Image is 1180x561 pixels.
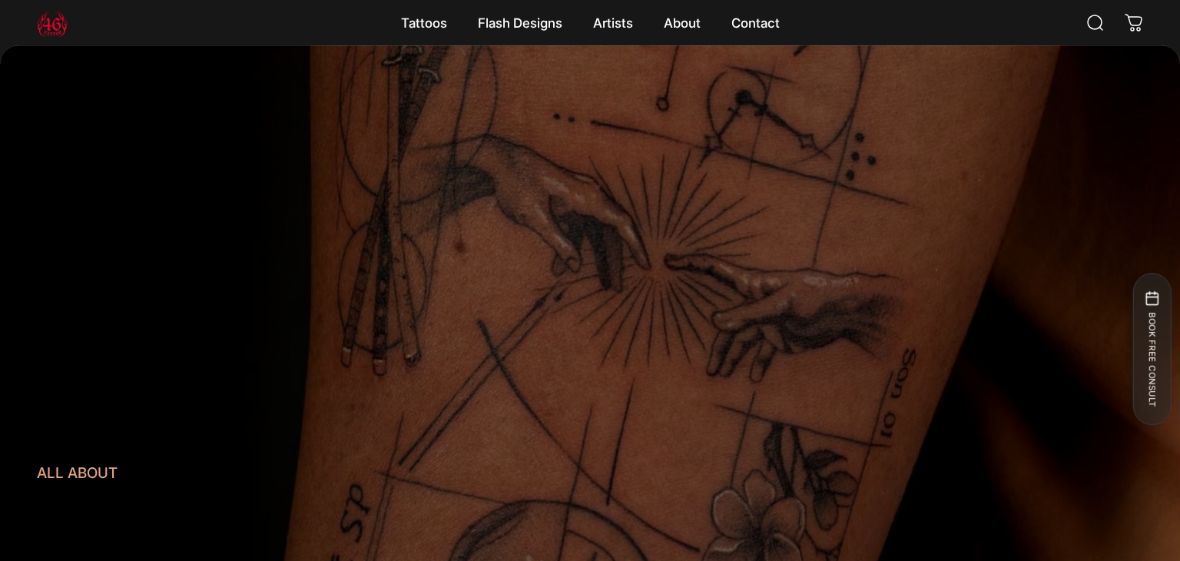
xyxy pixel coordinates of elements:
a: 0 items [1117,6,1151,40]
summary: About [648,7,716,39]
strong: ALL ABOUT [37,464,118,482]
a: Contact [716,7,795,39]
summary: Tattoos [386,7,462,39]
summary: Artists [578,7,648,39]
summary: Flash Designs [462,7,578,39]
button: BOOK FREE CONSULT [1132,273,1171,425]
nav: Primary [386,7,795,39]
